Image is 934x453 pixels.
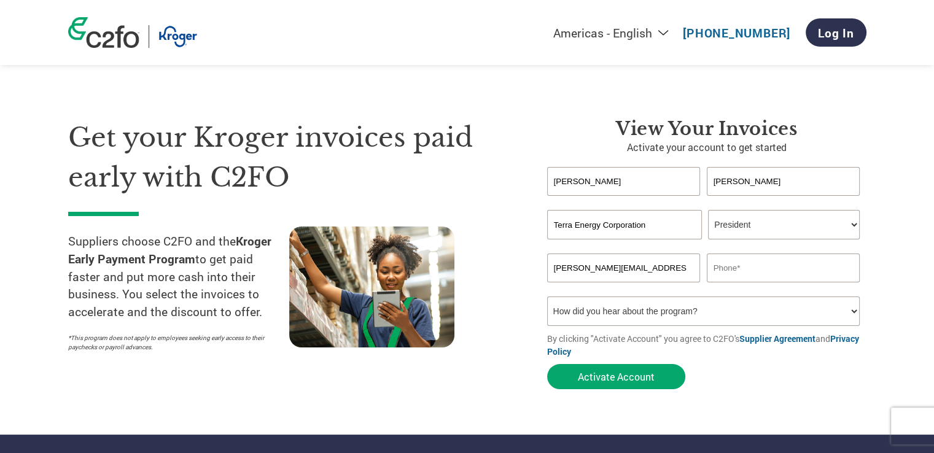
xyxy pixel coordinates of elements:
[707,254,860,282] input: Phone*
[289,226,454,347] img: supply chain worker
[547,167,701,196] input: First Name*
[68,233,271,266] strong: Kroger Early Payment Program
[547,254,701,282] input: Invalid Email format
[739,333,815,344] a: Supplier Agreement
[68,233,289,321] p: Suppliers choose C2FO and the to get paid faster and put more cash into their business. You selec...
[547,197,701,205] div: Invalid first name or first name is too long
[547,284,701,292] div: Inavlid Email Address
[707,284,860,292] div: Inavlid Phone Number
[547,332,866,358] p: By clicking "Activate Account" you agree to C2FO's and
[547,364,685,389] button: Activate Account
[806,18,866,47] a: Log In
[547,241,860,249] div: Invalid company name or company name is too long
[547,140,866,155] p: Activate your account to get started
[708,210,860,239] select: Title/Role
[683,25,790,41] a: [PHONE_NUMBER]
[68,333,277,352] p: *This program does not apply to employees seeking early access to their paychecks or payroll adva...
[158,25,197,48] img: Kroger
[547,333,859,357] a: Privacy Policy
[68,17,139,48] img: c2fo logo
[707,167,860,196] input: Last Name*
[707,197,860,205] div: Invalid last name or last name is too long
[547,210,702,239] input: Your company name*
[68,118,510,197] h1: Get your Kroger invoices paid early with C2FO
[547,118,866,140] h3: View Your Invoices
